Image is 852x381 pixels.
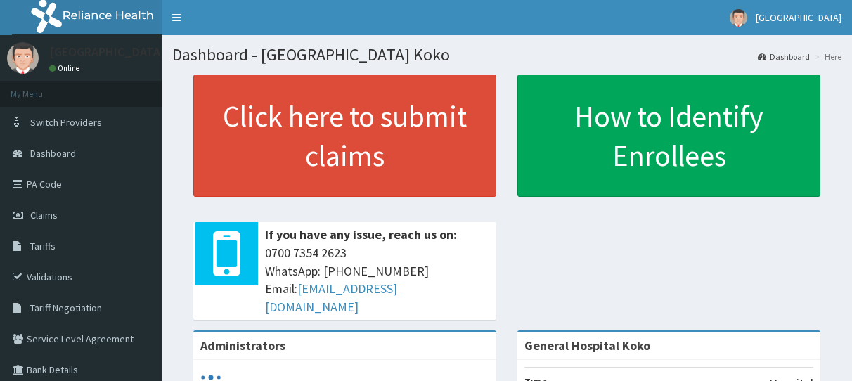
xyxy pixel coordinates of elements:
span: 0700 7354 2623 WhatsApp: [PHONE_NUMBER] Email: [265,244,489,316]
b: If you have any issue, reach us on: [265,226,457,243]
span: Switch Providers [30,116,102,129]
span: Dashboard [30,147,76,160]
span: [GEOGRAPHIC_DATA] [756,11,841,24]
strong: General Hospital Koko [524,337,650,354]
li: Here [811,51,841,63]
a: Dashboard [758,51,810,63]
img: User Image [7,42,39,74]
span: Tariffs [30,240,56,252]
h1: Dashboard - [GEOGRAPHIC_DATA] Koko [172,46,841,64]
p: [GEOGRAPHIC_DATA] [49,46,165,58]
a: How to Identify Enrollees [517,75,820,197]
a: Online [49,63,83,73]
a: Click here to submit claims [193,75,496,197]
a: [EMAIL_ADDRESS][DOMAIN_NAME] [265,280,397,315]
b: Administrators [200,337,285,354]
span: Tariff Negotiation [30,302,102,314]
img: User Image [730,9,747,27]
span: Claims [30,209,58,221]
